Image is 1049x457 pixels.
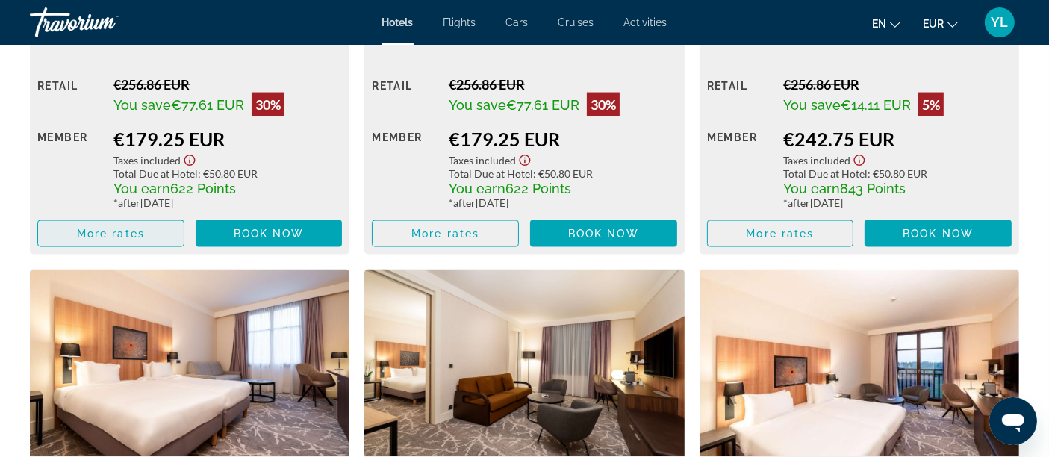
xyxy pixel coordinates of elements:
span: Taxes included [449,154,516,167]
span: 622 Points [170,181,236,196]
div: : €50.80 EUR [449,167,677,180]
span: Book now [234,228,305,240]
div: €242.75 EUR [783,128,1012,150]
a: Flights [443,16,476,28]
a: Hotels [382,16,414,28]
img: Premium Room with Golf View and Spa Access [700,270,1019,456]
span: €77.61 EUR [171,97,244,113]
button: Book now [865,220,1012,247]
div: 5% [918,93,944,116]
button: Show Taxes and Fees disclaimer [181,150,199,167]
span: 843 Points [840,181,906,196]
iframe: Bouton de lancement de la fenêtre de messagerie [989,397,1037,445]
button: Book now [530,220,677,247]
button: More rates [372,220,519,247]
a: Cruises [558,16,594,28]
div: 30% [252,93,284,116]
div: €179.25 EUR [449,128,677,150]
div: Retail [37,76,102,116]
button: More rates [707,220,854,247]
button: Book now [196,220,343,247]
span: €77.61 EUR [506,97,579,113]
div: : €50.80 EUR [113,167,342,180]
a: Activities [624,16,667,28]
div: €256.86 EUR [449,76,677,93]
span: Taxes included [113,154,181,167]
div: * [DATE] [113,196,342,209]
div: * [DATE] [783,196,1012,209]
span: Total Due at Hotel [449,167,533,180]
span: Book now [568,228,639,240]
a: Cars [506,16,529,28]
span: 622 Points [505,181,571,196]
div: 30% [587,93,620,116]
button: Change currency [923,13,958,34]
span: EUR [923,18,944,30]
span: You earn [783,181,840,196]
span: Total Due at Hotel [113,167,198,180]
button: Show Taxes and Fees disclaimer [516,150,534,167]
span: after [788,196,810,209]
span: Book now [903,228,974,240]
span: You save [783,97,841,113]
span: YL [992,15,1009,30]
div: €256.86 EUR [783,76,1012,93]
div: €256.86 EUR [113,76,342,93]
span: You save [449,97,506,113]
div: Retail [707,76,772,116]
span: €14.11 EUR [841,97,911,113]
span: en [872,18,886,30]
span: You save [113,97,171,113]
div: €179.25 EUR [113,128,342,150]
button: Show Taxes and Fees disclaimer [850,150,868,167]
span: More rates [411,228,479,240]
div: * [DATE] [449,196,677,209]
div: Retail [372,76,437,116]
span: More rates [77,228,145,240]
span: Taxes included [783,154,850,167]
div: Member [707,128,772,209]
button: More rates [37,220,184,247]
span: More rates [746,228,814,240]
img: Run of the House [30,270,349,456]
div: Member [37,128,102,209]
span: You earn [113,181,170,196]
img: Junior Suite [364,270,684,456]
span: Total Due at Hotel [783,167,868,180]
div: : €50.80 EUR [783,167,1012,180]
span: after [453,196,476,209]
a: Travorium [30,3,179,42]
button: User Menu [980,7,1019,38]
div: Member [372,128,437,209]
span: after [118,196,140,209]
button: Change language [872,13,900,34]
span: You earn [449,181,505,196]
